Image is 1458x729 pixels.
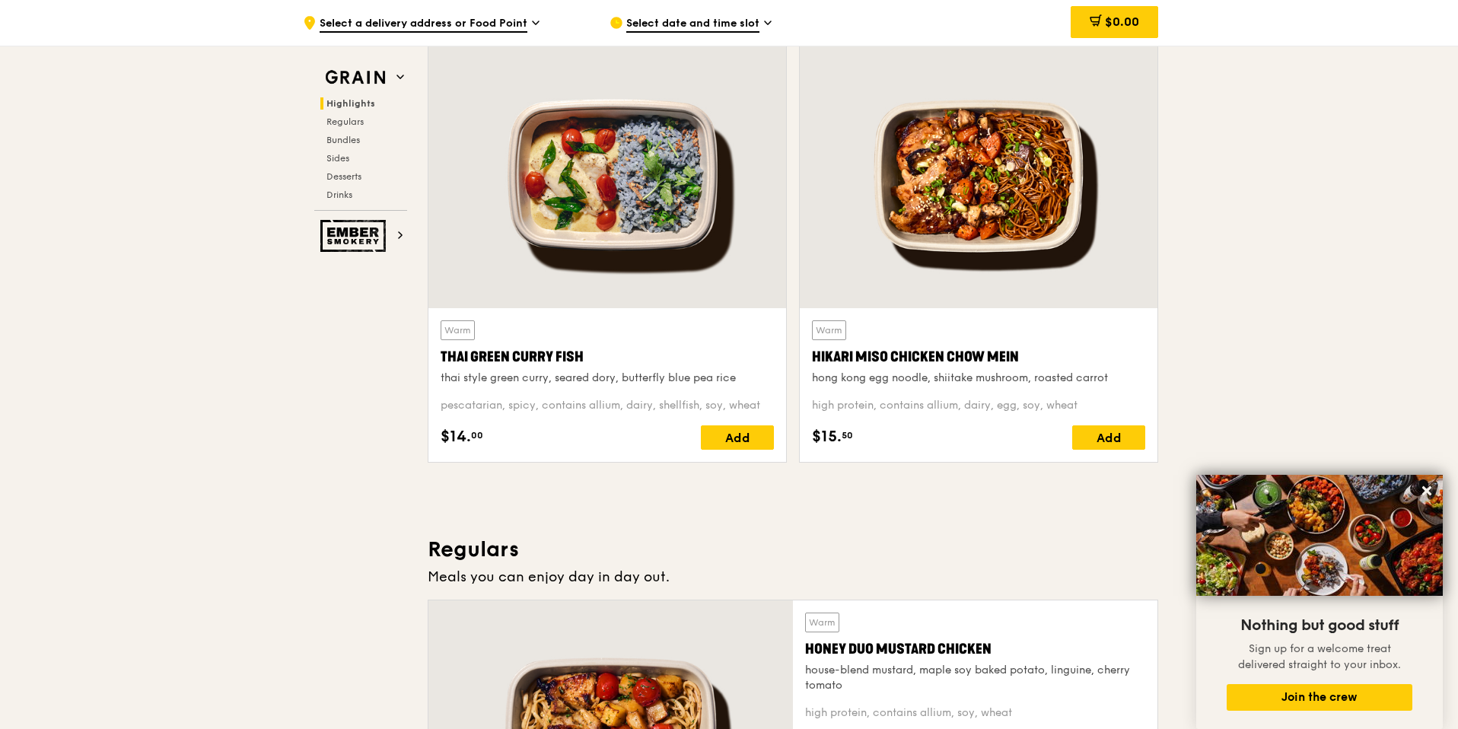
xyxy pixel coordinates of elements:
[805,705,1145,721] div: high protein, contains allium, soy, wheat
[842,429,853,441] span: 50
[701,425,774,450] div: Add
[326,135,360,145] span: Bundles
[812,371,1145,386] div: hong kong egg noodle, shiitake mushroom, roasted carrot
[812,425,842,448] span: $15.
[1238,642,1401,671] span: Sign up for a welcome treat delivered straight to your inbox.
[471,429,483,441] span: 00
[805,613,839,632] div: Warm
[320,220,390,252] img: Ember Smokery web logo
[812,398,1145,413] div: high protein, contains allium, dairy, egg, soy, wheat
[441,346,774,368] div: Thai Green Curry Fish
[441,425,471,448] span: $14.
[320,64,390,91] img: Grain web logo
[441,398,774,413] div: pescatarian, spicy, contains allium, dairy, shellfish, soy, wheat
[1415,479,1439,503] button: Close
[1105,14,1139,29] span: $0.00
[326,153,349,164] span: Sides
[326,98,375,109] span: Highlights
[441,320,475,340] div: Warm
[441,371,774,386] div: thai style green curry, seared dory, butterfly blue pea rice
[1072,425,1145,450] div: Add
[428,536,1158,563] h3: Regulars
[805,663,1145,693] div: house-blend mustard, maple soy baked potato, linguine, cherry tomato
[805,638,1145,660] div: Honey Duo Mustard Chicken
[626,16,759,33] span: Select date and time slot
[1227,684,1412,711] button: Join the crew
[326,189,352,200] span: Drinks
[812,320,846,340] div: Warm
[812,346,1145,368] div: Hikari Miso Chicken Chow Mein
[1196,475,1443,596] img: DSC07876-Edit02-Large.jpeg
[326,116,364,127] span: Regulars
[1240,616,1399,635] span: Nothing but good stuff
[326,171,361,182] span: Desserts
[428,566,1158,587] div: Meals you can enjoy day in day out.
[320,16,527,33] span: Select a delivery address or Food Point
